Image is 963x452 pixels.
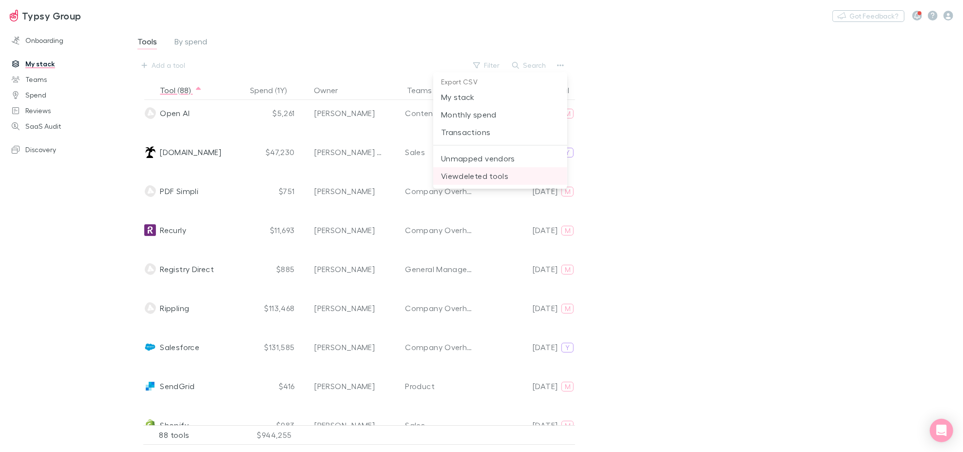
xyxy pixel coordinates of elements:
[441,170,559,182] span: View deleted tools
[441,91,559,103] span: My stack
[930,419,953,442] div: Open Intercom Messenger
[433,76,567,88] p: Export CSV
[441,153,559,164] span: Unmapped vendors
[441,126,559,138] span: Transactions
[441,109,559,120] span: Monthly spend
